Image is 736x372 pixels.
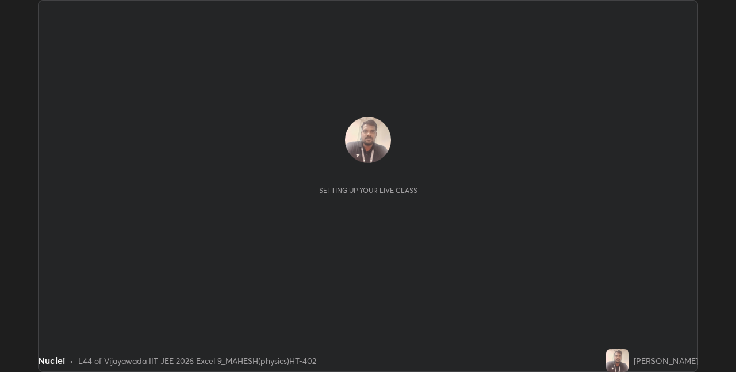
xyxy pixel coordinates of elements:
img: f7dda54eb330425e940b2529e69b6b73.jpg [606,349,629,372]
img: f7dda54eb330425e940b2529e69b6b73.jpg [345,117,391,163]
div: • [70,355,74,367]
div: L44 of Vijayawada IIT JEE 2026 Excel 9_MAHESH(physics)HT-402 [78,355,316,367]
div: Nuclei [38,354,65,367]
div: [PERSON_NAME] [634,355,698,367]
div: Setting up your live class [319,186,417,195]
